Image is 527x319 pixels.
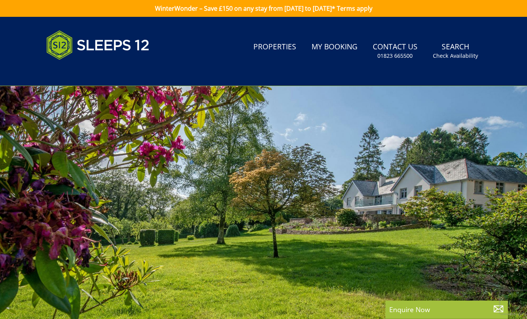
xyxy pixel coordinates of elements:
[370,39,421,63] a: Contact Us01823 665500
[250,39,299,56] a: Properties
[433,52,478,60] small: Check Availability
[377,52,413,60] small: 01823 665500
[430,39,481,63] a: SearchCheck Availability
[389,304,504,314] p: Enquire Now
[42,69,123,75] iframe: Customer reviews powered by Trustpilot
[46,26,150,64] img: Sleeps 12
[308,39,361,56] a: My Booking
